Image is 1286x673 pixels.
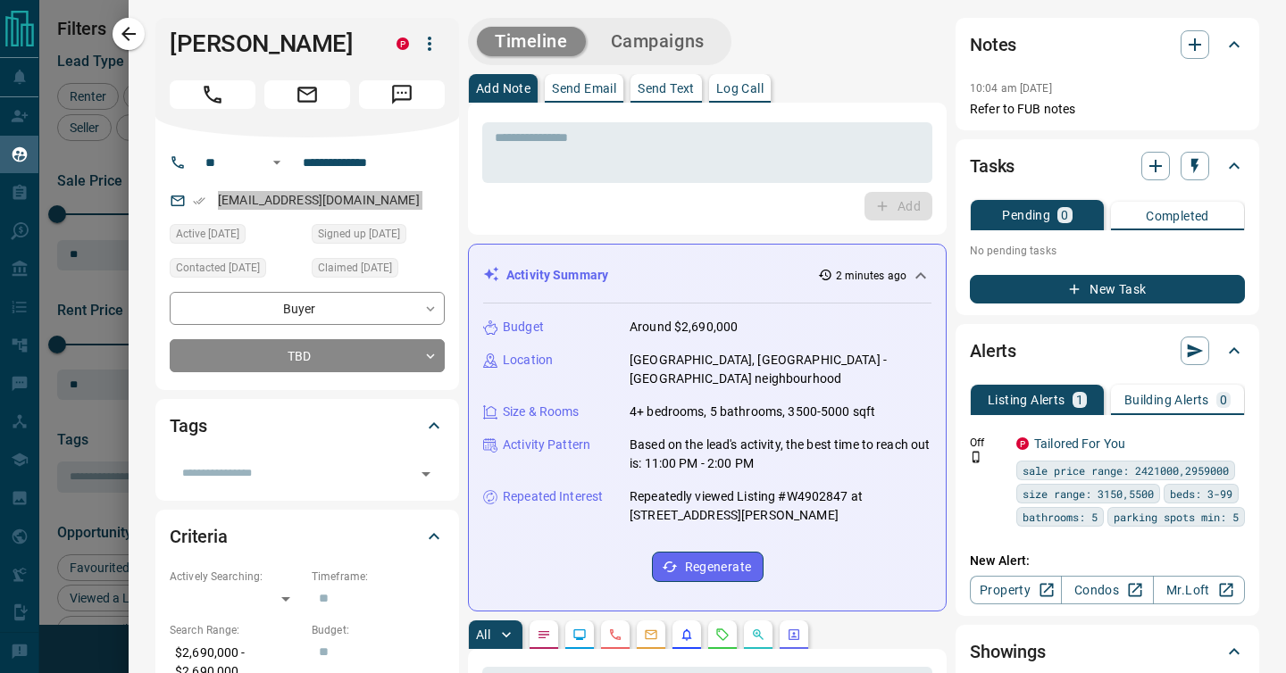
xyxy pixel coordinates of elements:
p: Budget: [312,622,445,638]
div: Notes [970,23,1245,66]
svg: Calls [608,627,622,642]
p: No pending tasks [970,237,1245,264]
svg: Agent Actions [787,627,801,642]
p: 1 [1076,394,1083,406]
button: Regenerate [652,552,764,582]
button: Timeline [477,27,586,56]
span: bathrooms: 5 [1023,508,1098,526]
svg: Opportunities [751,627,765,642]
p: Around $2,690,000 [630,318,738,336]
h2: Tasks [970,152,1015,180]
button: New Task [970,275,1245,303]
p: [GEOGRAPHIC_DATA], [GEOGRAPHIC_DATA] - [GEOGRAPHIC_DATA] neighbourhood [630,351,931,388]
a: Condos [1061,576,1153,604]
p: Repeated Interest [503,487,603,506]
p: Add Note [476,82,530,95]
p: All [476,628,490,641]
span: Claimed [DATE] [318,259,392,277]
div: Activity Summary2 minutes ago [483,259,931,292]
span: Message [359,80,445,109]
svg: Listing Alerts [680,627,694,642]
div: Showings [970,630,1245,673]
span: Call [170,80,255,109]
svg: Email Verified [193,195,205,207]
h1: [PERSON_NAME] [170,29,370,58]
p: Size & Rooms [503,403,580,421]
div: Tags [170,404,445,447]
p: Activity Summary [506,266,608,285]
span: Email [264,80,350,109]
div: property.ca [397,37,409,50]
span: Contacted [DATE] [176,259,260,277]
div: Criteria [170,515,445,558]
span: parking spots min: 5 [1114,508,1239,526]
p: Location [503,351,553,370]
div: Tasks [970,145,1245,187]
p: Send Text [638,82,695,95]
a: Tailored For You [1034,436,1125,451]
p: Refer to FUB notes [970,100,1245,119]
div: Alerts [970,329,1245,372]
svg: Notes [537,627,551,642]
p: Completed [1146,210,1209,222]
p: Actively Searching: [170,569,303,585]
p: Listing Alerts [988,394,1065,406]
h2: Tags [170,411,206,440]
svg: Emails [644,627,658,642]
p: Pending [1002,209,1050,221]
p: Off [970,435,1006,451]
div: Sat Oct 11 2025 [312,258,445,283]
a: Property [970,576,1062,604]
p: Repeatedly viewed Listing #W4902847 at [STREET_ADDRESS][PERSON_NAME] [630,487,931,525]
button: Campaigns [593,27,722,56]
span: Active [DATE] [176,225,239,243]
a: Mr.Loft [1153,576,1245,604]
button: Open [413,461,438,486]
svg: Push Notification Only [970,451,982,463]
p: Budget [503,318,544,336]
p: Activity Pattern [503,436,590,454]
div: Sat Oct 11 2025 [312,224,445,249]
p: Log Call [716,82,764,95]
svg: Lead Browsing Activity [572,627,587,642]
p: Timeframe: [312,569,445,585]
p: 0 [1061,209,1068,221]
span: sale price range: 2421000,2959000 [1023,461,1229,479]
p: 10:04 am [DATE] [970,82,1052,95]
h2: Criteria [170,522,228,551]
span: beds: 3-99 [1170,485,1232,503]
h2: Showings [970,637,1046,666]
div: TBD [170,339,445,372]
span: Signed up [DATE] [318,225,400,243]
div: property.ca [1016,437,1029,450]
p: Building Alerts [1124,394,1209,406]
button: Open [266,152,288,173]
p: 2 minutes ago [836,268,906,284]
div: Buyer [170,292,445,325]
span: size range: 3150,5500 [1023,485,1154,503]
p: New Alert: [970,552,1245,570]
div: Sat Oct 11 2025 [170,224,303,249]
p: Based on the lead's activity, the best time to reach out is: 11:00 PM - 2:00 PM [630,436,931,473]
p: Search Range: [170,622,303,638]
h2: Alerts [970,336,1016,365]
p: Send Email [552,82,616,95]
h2: Notes [970,30,1016,59]
p: 0 [1220,394,1227,406]
svg: Requests [715,627,730,642]
p: 4+ bedrooms, 5 bathrooms, 3500-5000 sqft [630,403,875,421]
div: Sat Oct 11 2025 [170,258,303,283]
a: [EMAIL_ADDRESS][DOMAIN_NAME] [218,193,420,207]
